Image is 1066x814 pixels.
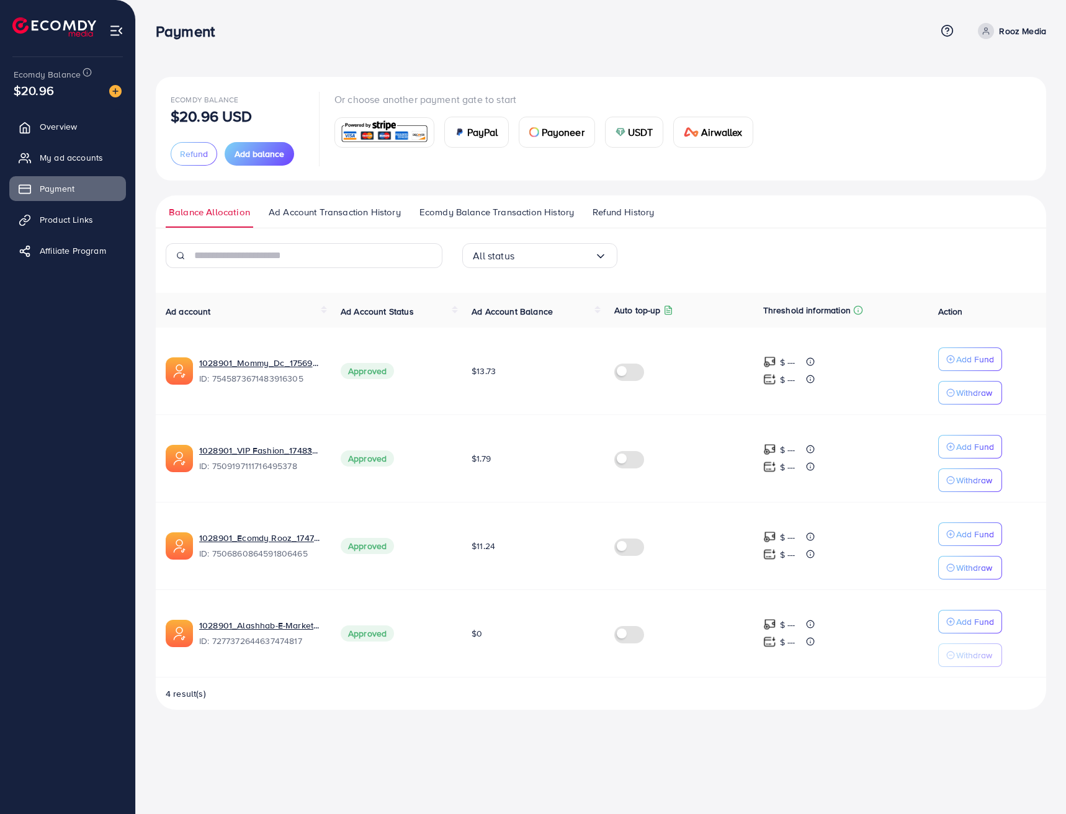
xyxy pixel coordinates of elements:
img: card [616,127,625,137]
img: card [684,127,699,137]
span: Payoneer [542,125,585,140]
a: Product Links [9,207,126,232]
img: top-up amount [763,460,776,473]
img: top-up amount [763,373,776,386]
span: My ad accounts [40,151,103,164]
p: Add Fund [956,527,994,542]
div: Search for option [462,243,617,268]
img: top-up amount [763,530,776,543]
span: Approved [341,538,394,554]
span: Approved [341,450,394,467]
p: $ --- [780,530,795,545]
img: ic-ads-acc.e4c84228.svg [166,620,193,647]
img: logo [12,17,96,37]
p: Rooz Media [999,24,1046,38]
p: Withdraw [956,473,992,488]
img: top-up amount [763,635,776,648]
button: Withdraw [938,643,1002,667]
button: Withdraw [938,381,1002,405]
p: $ --- [780,355,795,370]
button: Add Fund [938,610,1002,633]
a: 1028901_VIP Fashion_1748371246553 [199,444,321,457]
span: Approved [341,625,394,642]
button: Refund [171,142,217,166]
span: Refund [180,148,208,160]
span: ID: 7506860864591806465 [199,547,321,560]
span: Refund History [593,205,654,219]
p: Add Fund [956,439,994,454]
span: 4 result(s) [166,687,206,700]
p: $ --- [780,635,795,650]
a: cardAirwallex [673,117,753,148]
span: Airwallex [701,125,742,140]
button: Add Fund [938,435,1002,458]
img: image [109,85,122,97]
img: card [529,127,539,137]
span: Affiliate Program [40,244,106,257]
p: $ --- [780,460,795,475]
div: <span class='underline'>1028901_Mommy_Dc_1756910643411</span></br>7545873671483916305 [199,357,321,385]
div: <span class='underline'>1028901_VIP Fashion_1748371246553</span></br>7509197111716495378 [199,444,321,473]
span: $13.73 [472,365,496,377]
span: Ecomdy Balance [171,94,238,105]
span: Ad Account Status [341,305,414,318]
div: <span class='underline'>1028901_Alashhab-E-Marketing_1694395386739</span></br>7277372644637474817 [199,619,321,648]
a: Rooz Media [973,23,1046,39]
img: top-up amount [763,356,776,369]
button: Add balance [225,142,294,166]
p: Add Fund [956,352,994,367]
p: Or choose another payment gate to start [334,92,763,107]
a: Payment [9,176,126,201]
a: 1028901_Alashhab-E-Marketing_1694395386739 [199,619,321,632]
button: Withdraw [938,468,1002,492]
p: $20.96 USD [171,109,253,123]
a: 1028901_Ecomdy Rooz_1747827253895 [199,532,321,544]
span: $11.24 [472,540,495,552]
span: Ecomdy Balance Transaction History [419,205,574,219]
button: Withdraw [938,556,1002,579]
img: card [339,119,430,146]
span: Action [938,305,963,318]
p: Withdraw [956,648,992,663]
span: Ad Account Transaction History [269,205,401,219]
a: card [334,117,434,148]
h3: Payment [156,22,225,40]
span: Ad account [166,305,211,318]
span: PayPal [467,125,498,140]
div: <span class='underline'>1028901_Ecomdy Rooz_1747827253895</span></br>7506860864591806465 [199,532,321,560]
img: top-up amount [763,548,776,561]
span: Payment [40,182,74,195]
p: Withdraw [956,385,992,400]
p: Add Fund [956,614,994,629]
span: All status [473,246,514,266]
button: Add Fund [938,522,1002,546]
span: ID: 7277372644637474817 [199,635,321,647]
p: $ --- [780,547,795,562]
span: $0 [472,627,482,640]
img: top-up amount [763,443,776,456]
p: $ --- [780,372,795,387]
span: Add balance [235,148,284,160]
img: menu [109,24,123,38]
span: $1.79 [472,452,491,465]
span: Product Links [40,213,93,226]
input: Search for option [514,246,594,266]
p: Threshold information [763,303,851,318]
img: ic-ads-acc.e4c84228.svg [166,357,193,385]
span: Approved [341,363,394,379]
img: card [455,127,465,137]
img: ic-ads-acc.e4c84228.svg [166,532,193,560]
span: Balance Allocation [169,205,250,219]
span: Ecomdy Balance [14,68,81,81]
a: Affiliate Program [9,238,126,263]
a: Overview [9,114,126,139]
span: ID: 7509197111716495378 [199,460,321,472]
a: cardPayPal [444,117,509,148]
button: Add Fund [938,347,1002,371]
span: USDT [628,125,653,140]
span: Overview [40,120,77,133]
p: Auto top-up [614,303,661,318]
p: Withdraw [956,560,992,575]
span: ID: 7545873671483916305 [199,372,321,385]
